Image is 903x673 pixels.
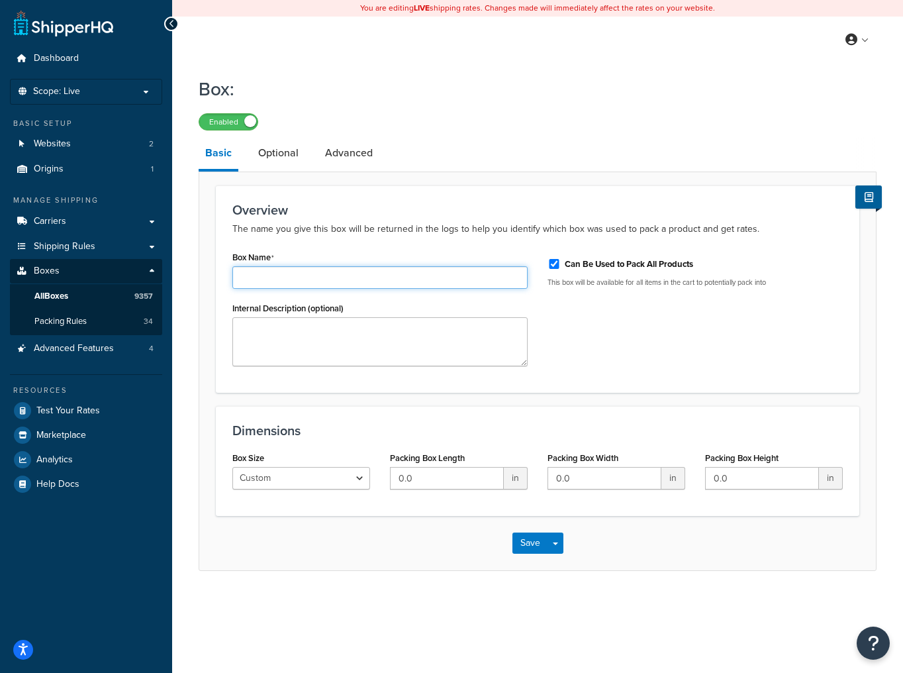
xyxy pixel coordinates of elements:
[855,185,882,209] button: Show Help Docs
[199,137,238,172] a: Basic
[10,309,162,334] a: Packing Rules34
[10,472,162,496] a: Help Docs
[34,266,60,277] span: Boxes
[10,209,162,234] a: Carriers
[134,291,153,302] span: 9357
[705,453,779,463] label: Packing Box Height
[504,467,528,490] span: in
[144,316,153,327] span: 34
[10,132,162,156] li: Websites
[36,454,73,466] span: Analytics
[34,316,87,327] span: Packing Rules
[34,216,66,227] span: Carriers
[232,252,274,263] label: Box Name
[819,467,843,490] span: in
[10,309,162,334] li: Packing Rules
[10,336,162,361] li: Advanced Features
[547,453,618,463] label: Packing Box Width
[10,385,162,396] div: Resources
[151,164,154,175] span: 1
[232,303,344,313] label: Internal Description (optional)
[10,259,162,335] li: Boxes
[232,221,843,237] p: The name you give this box will be returned in the logs to help you identify which box was used t...
[10,423,162,447] a: Marketplace
[34,241,95,252] span: Shipping Rules
[34,343,114,354] span: Advanced Features
[414,2,430,14] b: LIVE
[10,157,162,181] li: Origins
[10,259,162,284] a: Boxes
[252,137,305,169] a: Optional
[36,430,86,441] span: Marketplace
[232,423,843,438] h3: Dimensions
[661,467,685,490] span: in
[857,627,890,660] button: Open Resource Center
[149,343,154,354] span: 4
[318,137,379,169] a: Advanced
[10,195,162,206] div: Manage Shipping
[34,164,64,175] span: Origins
[565,258,693,270] label: Can Be Used to Pack All Products
[390,453,465,463] label: Packing Box Length
[34,138,71,150] span: Websites
[10,284,162,309] a: AllBoxes9357
[10,118,162,129] div: Basic Setup
[36,405,100,417] span: Test Your Rates
[10,399,162,423] a: Test Your Rates
[34,291,68,302] span: All Boxes
[36,479,79,490] span: Help Docs
[34,53,79,64] span: Dashboard
[10,336,162,361] a: Advanced Features4
[10,157,162,181] a: Origins1
[10,132,162,156] a: Websites2
[199,114,258,130] label: Enabled
[10,448,162,472] a: Analytics
[232,203,843,217] h3: Overview
[149,138,154,150] span: 2
[512,533,548,554] button: Save
[547,278,843,287] p: This box will be available for all items in the cart to potentially pack into
[10,46,162,71] a: Dashboard
[10,234,162,259] a: Shipping Rules
[232,453,264,463] label: Box Size
[199,76,860,102] h1: Box:
[33,86,80,97] span: Scope: Live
